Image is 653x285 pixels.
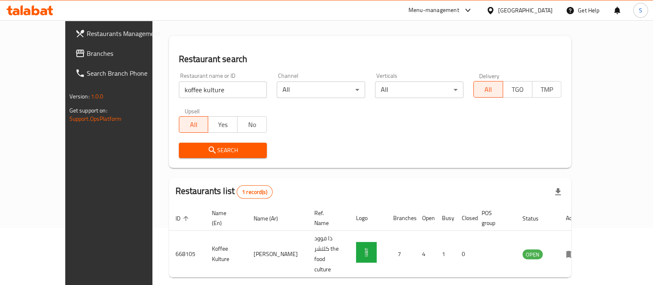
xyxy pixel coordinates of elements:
td: 4 [416,231,435,278]
div: All [277,81,365,98]
span: No [241,119,264,131]
a: Search Branch Phone [69,63,174,83]
td: 7 [387,231,416,278]
span: TGO [506,84,529,96]
span: Restaurants Management [87,29,168,38]
td: ذا فوود كلتشر the food culture [308,231,349,278]
span: Branches [87,48,168,58]
img: Koffee Kulture [356,242,377,263]
input: Search for restaurant name or ID.. [179,81,267,98]
label: Upsell [185,108,200,114]
span: All [477,84,500,96]
span: OPEN [522,250,543,259]
span: 1 record(s) [237,188,272,196]
a: Branches [69,43,174,63]
td: [PERSON_NAME] [247,231,308,278]
td: 668105 [169,231,205,278]
div: [GEOGRAPHIC_DATA] [498,6,553,15]
span: Ref. Name [314,208,340,228]
label: Delivery [479,73,500,79]
button: All [473,81,503,98]
button: All [179,116,209,133]
span: Name (En) [212,208,237,228]
span: Search [185,145,261,156]
button: TGO [503,81,532,98]
a: Support.OpsPlatform [69,113,122,124]
span: 1.0.0 [91,91,104,102]
span: Status [522,213,549,223]
span: All [183,119,205,131]
span: Yes [211,119,234,131]
button: No [237,116,267,133]
th: Logo [349,206,387,231]
th: Busy [435,206,455,231]
h2: Restaurants list [176,185,273,199]
button: Yes [208,116,237,133]
th: Action [559,206,588,231]
span: ID [176,213,191,223]
h2: Restaurant search [179,53,562,65]
div: Total records count [237,185,273,199]
td: 1 [435,231,455,278]
th: Closed [455,206,475,231]
span: Get support on: [69,105,107,116]
a: Restaurants Management [69,24,174,43]
span: Name (Ar) [254,213,289,223]
td: 0 [455,231,475,278]
span: Search Branch Phone [87,68,168,78]
table: enhanced table [169,206,588,278]
div: Menu-management [408,5,459,15]
span: S [639,6,642,15]
th: Open [416,206,435,231]
span: TMP [536,84,558,96]
div: All [375,81,463,98]
button: TMP [532,81,562,98]
span: Version: [69,91,90,102]
div: Export file [548,182,568,202]
span: POS group [482,208,506,228]
button: Search [179,143,267,158]
td: Koffee Kulture [205,231,247,278]
th: Branches [387,206,416,231]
